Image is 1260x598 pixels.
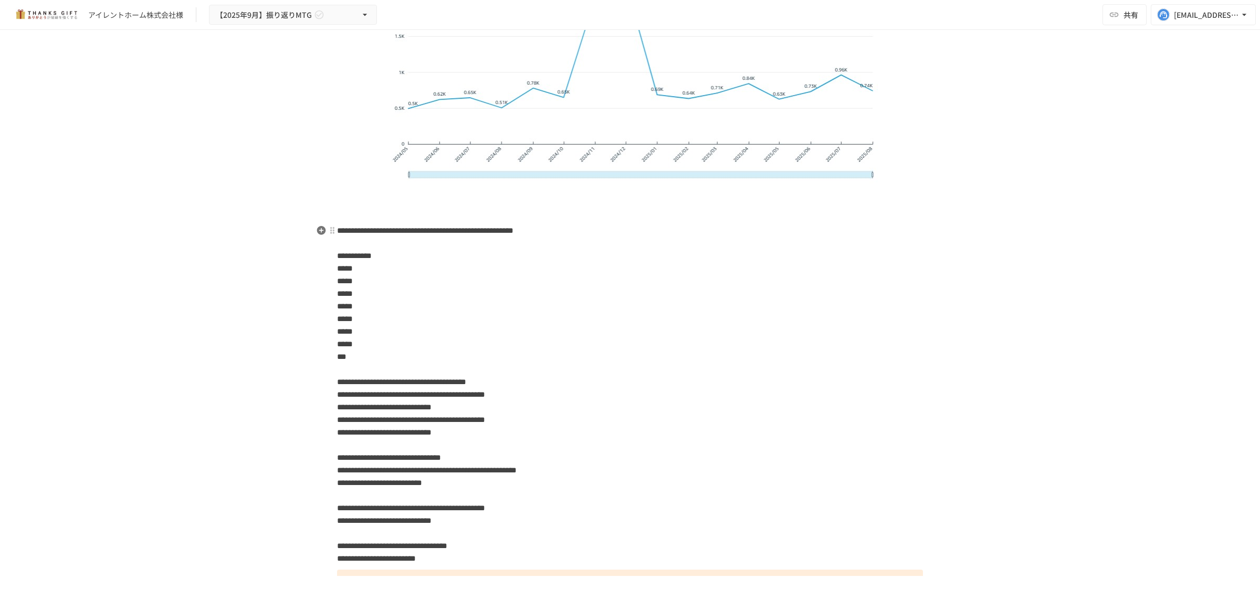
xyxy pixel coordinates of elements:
[1102,4,1147,25] button: 共有
[1123,9,1138,20] span: 共有
[216,8,312,22] span: 【2025年9月】振り返りMTG
[209,5,377,25] button: 【2025年9月】振り返りMTG
[88,9,183,20] div: アイレントホーム株式会社様
[13,6,80,23] img: mMP1OxWUAhQbsRWCurg7vIHe5HqDpP7qZo7fRoNLXQh
[1174,8,1239,22] div: [EMAIL_ADDRESS][DOMAIN_NAME]
[1151,4,1256,25] button: [EMAIL_ADDRESS][DOMAIN_NAME]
